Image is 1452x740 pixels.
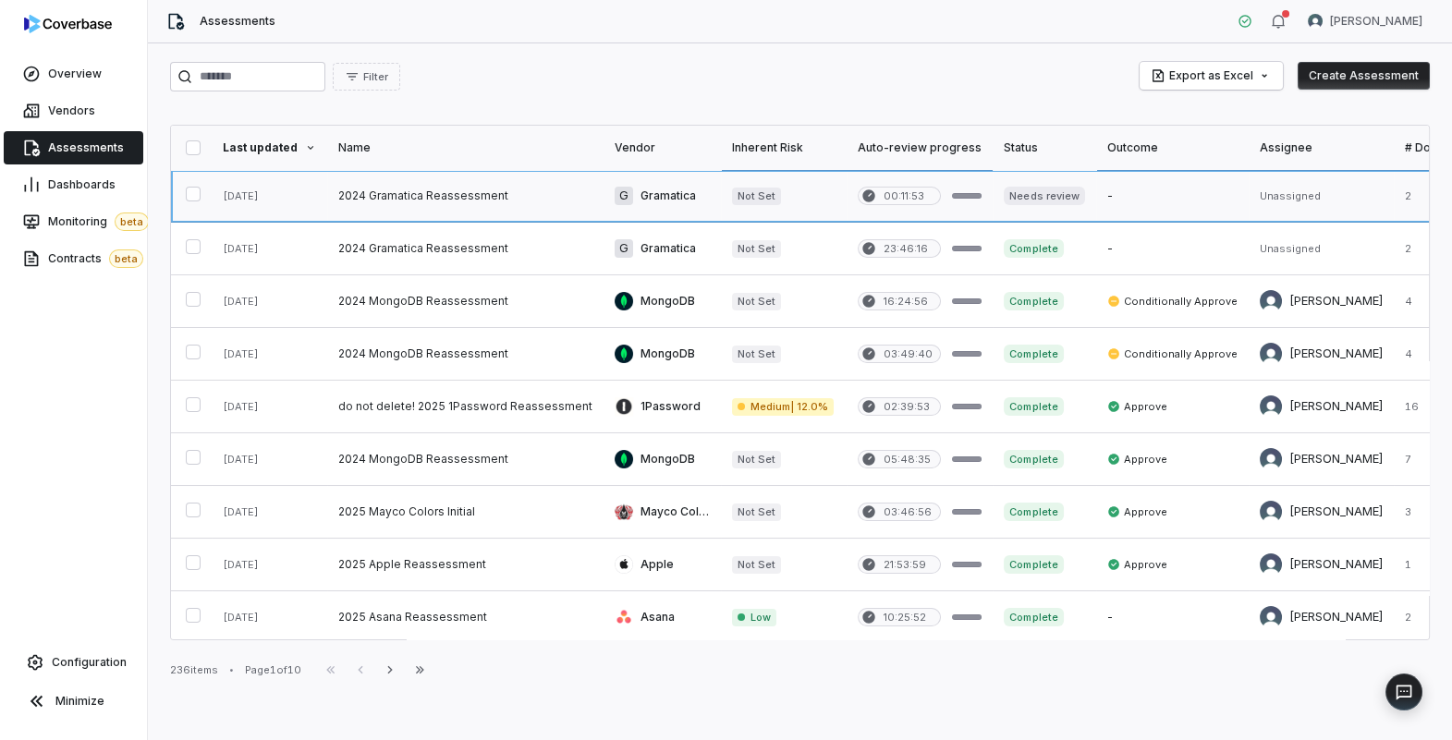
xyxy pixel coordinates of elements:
[4,205,143,238] a: Monitoringbeta
[1260,395,1282,418] img: Lili Jiang avatar
[229,663,234,676] div: •
[24,15,112,33] img: logo-D7KZi-bG.svg
[55,694,104,709] span: Minimize
[48,103,95,118] span: Vendors
[1298,62,1430,90] button: Create Assessment
[1140,62,1283,90] button: Export as Excel
[223,140,316,155] div: Last updated
[1405,140,1444,155] div: # Docs
[4,242,143,275] a: Contractsbeta
[245,663,301,677] div: Page 1 of 10
[732,140,836,155] div: Inherent Risk
[1260,606,1282,628] img: Lili Jiang avatar
[200,14,275,29] span: Assessments
[52,655,127,670] span: Configuration
[338,140,592,155] div: Name
[115,212,149,231] span: beta
[1004,140,1084,155] div: Status
[858,140,982,155] div: Auto-review progress
[1260,501,1282,523] img: Lili Jiang avatar
[48,177,116,192] span: Dashboards
[1330,14,1422,29] span: [PERSON_NAME]
[1096,591,1249,644] td: -
[4,168,143,201] a: Dashboards
[109,249,143,268] span: beta
[333,63,400,91] button: Filter
[7,683,140,720] button: Minimize
[1260,140,1383,155] div: Assignee
[1297,7,1434,35] button: Zi Chong Kao avatar[PERSON_NAME]
[1260,448,1282,470] img: Lili Jiang avatar
[4,131,143,164] a: Assessments
[170,663,218,677] div: 236 items
[7,646,140,679] a: Configuration
[48,249,143,268] span: Contracts
[4,57,143,91] a: Overview
[4,94,143,127] a: Vendors
[1260,343,1282,365] img: Lili Jiang avatar
[48,212,149,231] span: Monitoring
[1308,14,1323,29] img: Zi Chong Kao avatar
[1096,223,1249,275] td: -
[1260,290,1282,312] img: Lili Jiang avatar
[48,67,102,81] span: Overview
[1107,140,1238,155] div: Outcome
[615,140,710,155] div: Vendor
[1260,553,1282,576] img: Lili Jiang avatar
[1096,170,1249,223] td: -
[48,140,124,155] span: Assessments
[363,70,388,84] span: Filter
